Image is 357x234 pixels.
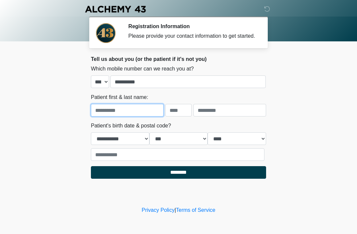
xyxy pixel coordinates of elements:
a: Privacy Policy [142,207,175,213]
label: Which mobile number can we reach you at? [91,65,194,73]
h2: Tell us about you (or the patient if it's not you) [91,56,266,62]
img: Agent Avatar [96,23,116,43]
div: Please provide your contact information to get started. [128,32,256,40]
img: Alchemy 43 Logo [84,5,146,13]
label: Patient first & last name: [91,93,148,101]
a: | [175,207,176,213]
a: Terms of Service [176,207,215,213]
h2: Registration Information [128,23,256,29]
label: Patient's birth date & postal code? [91,122,171,130]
